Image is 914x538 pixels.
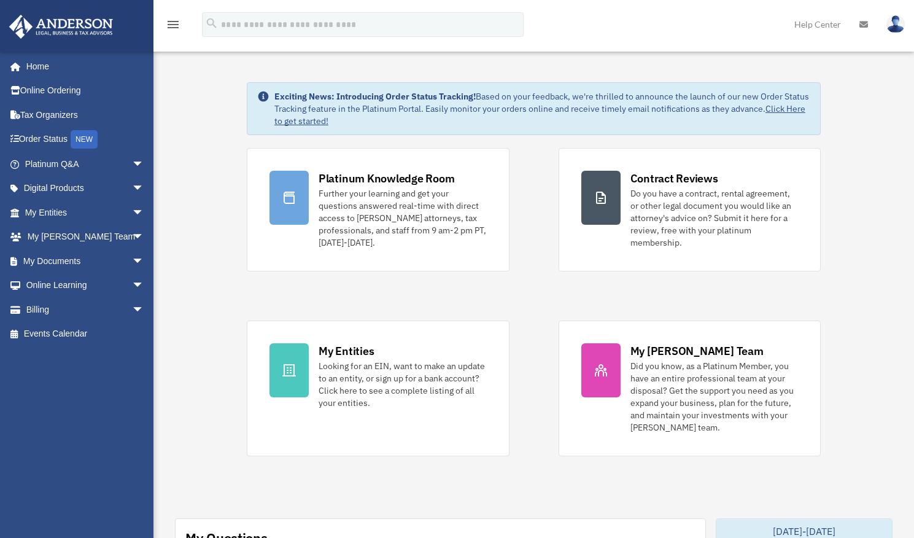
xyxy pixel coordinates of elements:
div: Based on your feedback, we're thrilled to announce the launch of our new Order Status Tracking fe... [274,90,810,127]
div: Did you know, as a Platinum Member, you have an entire professional team at your disposal? Get th... [630,360,799,434]
span: arrow_drop_down [132,249,157,274]
img: User Pic [886,15,905,33]
a: Tax Organizers [9,103,163,127]
span: arrow_drop_down [132,297,157,322]
a: Platinum Q&Aarrow_drop_down [9,152,163,176]
i: search [205,17,219,30]
div: Platinum Knowledge Room [319,171,455,186]
a: Home [9,54,157,79]
a: My Entities Looking for an EIN, want to make an update to an entity, or sign up for a bank accoun... [247,321,509,456]
span: arrow_drop_down [132,273,157,298]
a: Online Learningarrow_drop_down [9,273,163,298]
a: Order StatusNEW [9,127,163,152]
span: arrow_drop_down [132,176,157,201]
a: Click Here to get started! [274,103,805,127]
div: My Entities [319,343,374,359]
a: My Documentsarrow_drop_down [9,249,163,273]
a: Online Ordering [9,79,163,103]
img: Anderson Advisors Platinum Portal [6,15,117,39]
div: NEW [71,130,98,149]
a: Platinum Knowledge Room Further your learning and get your questions answered real-time with dire... [247,148,509,271]
div: My [PERSON_NAME] Team [630,343,764,359]
a: Events Calendar [9,322,163,346]
a: My [PERSON_NAME] Teamarrow_drop_down [9,225,163,249]
strong: Exciting News: Introducing Order Status Tracking! [274,91,476,102]
a: My Entitiesarrow_drop_down [9,200,163,225]
a: menu [166,21,180,32]
div: Contract Reviews [630,171,718,186]
a: Digital Productsarrow_drop_down [9,176,163,201]
div: Do you have a contract, rental agreement, or other legal document you would like an attorney's ad... [630,187,799,249]
a: My [PERSON_NAME] Team Did you know, as a Platinum Member, you have an entire professional team at... [559,321,821,456]
div: Further your learning and get your questions answered real-time with direct access to [PERSON_NAM... [319,187,487,249]
i: menu [166,17,180,32]
span: arrow_drop_down [132,152,157,177]
span: arrow_drop_down [132,200,157,225]
span: arrow_drop_down [132,225,157,250]
a: Contract Reviews Do you have a contract, rental agreement, or other legal document you would like... [559,148,821,271]
a: Billingarrow_drop_down [9,297,163,322]
div: Looking for an EIN, want to make an update to an entity, or sign up for a bank account? Click her... [319,360,487,409]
